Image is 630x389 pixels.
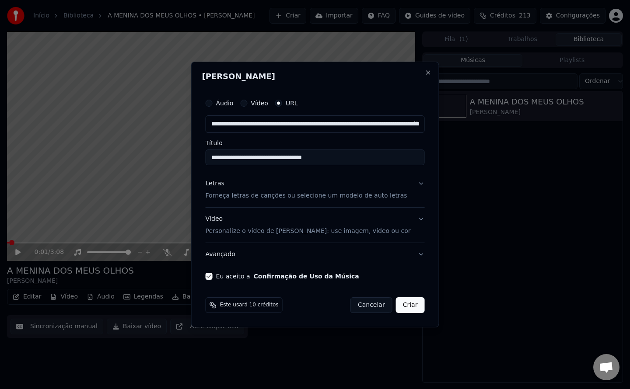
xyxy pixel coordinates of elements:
[350,297,392,313] button: Cancelar
[254,273,359,279] button: Eu aceito a
[206,243,425,266] button: Avançado
[206,179,224,188] div: Letras
[206,215,411,236] div: Vídeo
[206,172,425,207] button: LetrasForneça letras de canções ou selecione um modelo de auto letras
[251,100,268,106] label: Vídeo
[206,208,425,243] button: VídeoPersonalize o vídeo de [PERSON_NAME]: use imagem, vídeo ou cor
[286,100,298,106] label: URL
[206,191,407,200] p: Forneça letras de canções ou selecione um modelo de auto letras
[206,227,411,236] p: Personalize o vídeo de [PERSON_NAME]: use imagem, vídeo ou cor
[396,297,425,313] button: Criar
[216,100,234,106] label: Áudio
[216,273,359,279] label: Eu aceito a
[202,73,428,80] h2: [PERSON_NAME]
[220,302,279,309] span: Este usará 10 créditos
[206,140,425,146] label: Título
